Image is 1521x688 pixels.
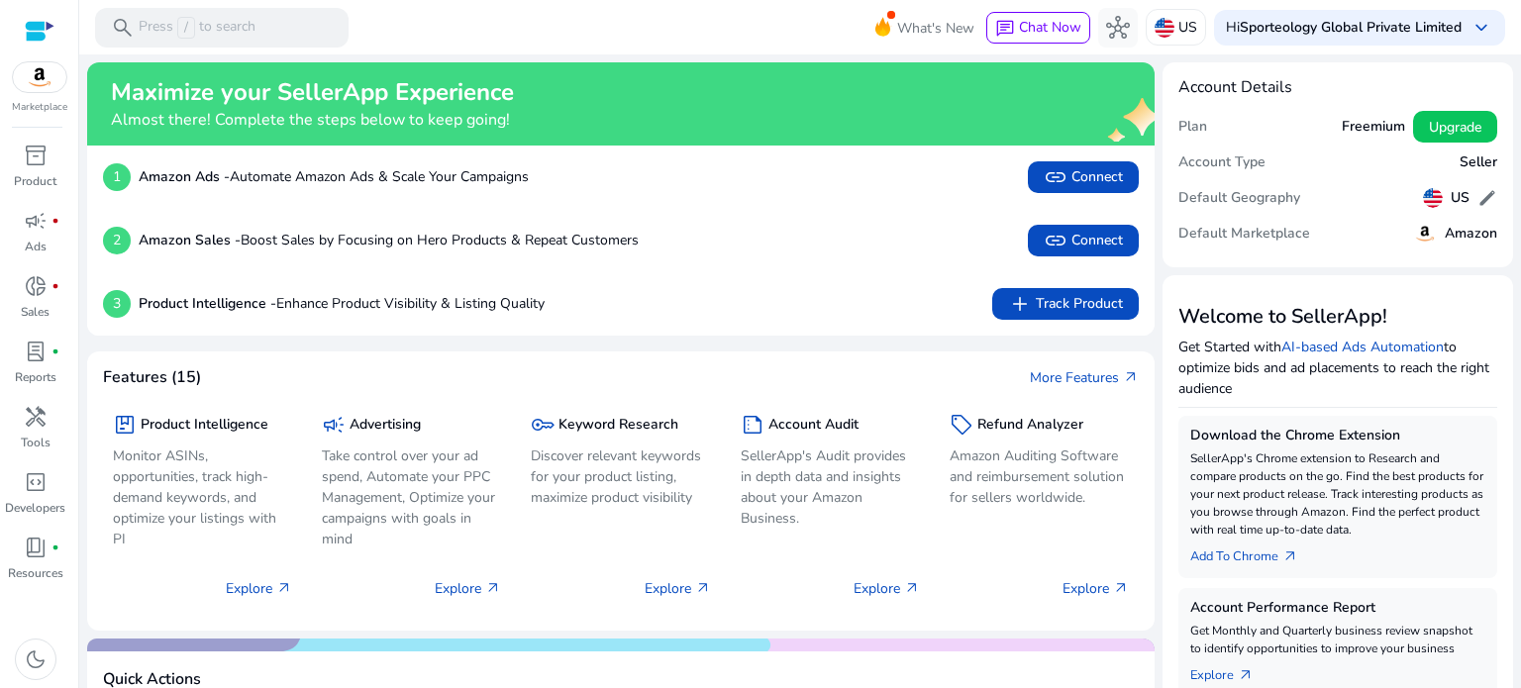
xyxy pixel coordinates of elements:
p: Marketplace [12,100,67,115]
b: Product Intelligence - [139,294,276,313]
span: arrow_outward [485,580,501,596]
button: chatChat Now [986,12,1090,44]
h5: US [1451,190,1470,207]
a: More Featuresarrow_outward [1030,367,1139,388]
h5: Account Type [1178,154,1266,171]
img: amazon.svg [1413,222,1437,246]
p: Hi [1226,21,1462,35]
p: SellerApp's Audit provides in depth data and insights about your Amazon Business. [741,445,920,529]
h5: Download the Chrome Extension [1190,428,1485,444]
p: Developers [5,499,65,517]
h5: Product Intelligence [141,417,268,434]
p: 3 [103,290,131,318]
h3: Welcome to SellerApp! [1178,305,1497,329]
span: / [177,17,195,39]
a: AI-based Ads Automation [1281,338,1444,356]
span: donut_small [24,274,48,298]
p: Amazon Auditing Software and reimbursement solution for sellers worldwide. [950,445,1129,508]
span: arrow_outward [276,580,292,596]
h4: Account Details [1178,78,1292,97]
p: SellerApp's Chrome extension to Research and compare products on the go. Find the best products f... [1190,449,1485,539]
span: Upgrade [1429,117,1481,138]
p: Explore [645,578,711,599]
button: hub [1098,8,1138,48]
h5: Refund Analyzer [977,417,1083,434]
button: addTrack Product [992,288,1139,320]
span: search [111,16,135,40]
button: linkConnect [1028,225,1139,256]
p: Take control over your ad spend, Automate your PPC Management, Optimize your campaigns with goals... [322,445,501,549]
span: arrow_outward [1123,369,1139,385]
button: linkConnect [1028,161,1139,193]
h5: Account Audit [768,417,859,434]
span: Connect [1044,229,1123,252]
p: Press to search [139,17,255,39]
span: book_4 [24,536,48,559]
h2: Maximize your SellerApp Experience [111,78,514,107]
span: package [113,413,137,437]
span: dark_mode [24,647,48,671]
h4: Features (15) [103,368,201,387]
h4: Almost there! Complete the steps below to keep going! [111,111,514,130]
p: Get Monthly and Quarterly business review snapshot to identify opportunities to improve your busi... [1190,622,1485,657]
span: code_blocks [24,470,48,494]
p: 1 [103,163,131,191]
span: campaign [24,209,48,233]
span: edit [1477,188,1497,208]
p: Explore [226,578,292,599]
p: Get Started with to optimize bids and ad placements to reach the right audience [1178,337,1497,399]
span: arrow_outward [1282,548,1298,564]
span: link [1044,229,1067,252]
span: arrow_outward [1113,580,1129,596]
span: link [1044,165,1067,189]
span: summarize [741,413,764,437]
a: Explorearrow_outward [1190,657,1269,685]
h5: Advertising [350,417,421,434]
p: 2 [103,227,131,254]
p: Explore [854,578,920,599]
img: amazon.svg [13,62,66,92]
p: Resources [8,564,63,582]
span: arrow_outward [695,580,711,596]
span: campaign [322,413,346,437]
span: lab_profile [24,340,48,363]
b: Amazon Ads - [139,167,230,186]
a: Add To Chrome [1190,539,1314,566]
p: Enhance Product Visibility & Listing Quality [139,293,545,314]
span: Chat Now [1019,18,1081,37]
span: fiber_manual_record [51,347,59,355]
p: Explore [1063,578,1129,599]
span: fiber_manual_record [51,282,59,290]
span: keyboard_arrow_down [1470,16,1493,40]
span: handyman [24,405,48,429]
span: Connect [1044,165,1123,189]
p: Reports [15,368,56,386]
h5: Default Marketplace [1178,226,1310,243]
h5: Seller [1460,154,1497,171]
span: fiber_manual_record [51,217,59,225]
span: sell [950,413,973,437]
h5: Account Performance Report [1190,600,1485,617]
img: us.svg [1423,188,1443,208]
p: Boost Sales by Focusing on Hero Products & Repeat Customers [139,230,639,250]
span: key [531,413,555,437]
p: Discover relevant keywords for your product listing, maximize product visibility [531,445,710,508]
h5: Freemium [1342,119,1405,136]
span: arrow_outward [904,580,920,596]
p: Monitor ASINs, opportunities, track high-demand keywords, and optimize your listings with PI [113,445,292,549]
p: Tools [21,434,51,451]
span: What's New [897,11,974,46]
span: arrow_outward [1238,667,1254,683]
b: Amazon Sales - [139,231,241,249]
span: hub [1106,16,1130,40]
p: Ads [25,238,47,255]
span: fiber_manual_record [51,543,59,551]
h5: Plan [1178,119,1207,136]
span: chat [995,19,1015,39]
p: Sales [21,303,50,321]
span: inventory_2 [24,144,48,167]
h5: Default Geography [1178,190,1300,207]
img: us.svg [1155,18,1174,38]
b: Sporteology Global Private Limited [1240,18,1462,37]
p: US [1178,10,1197,45]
